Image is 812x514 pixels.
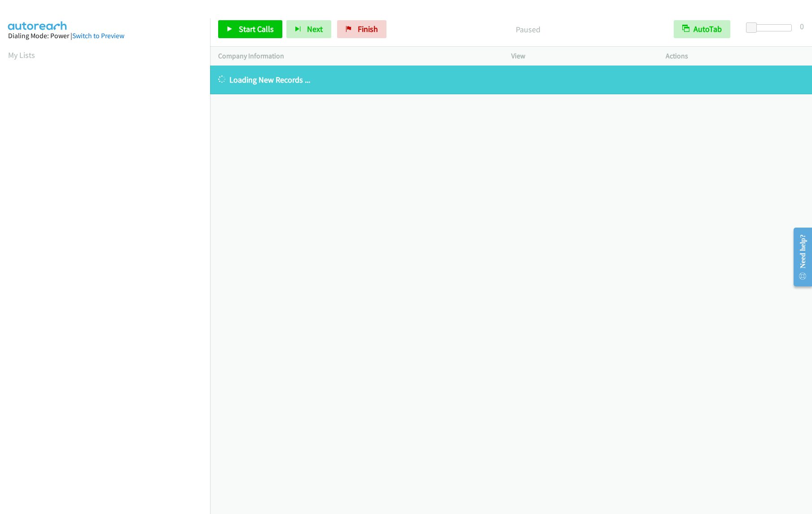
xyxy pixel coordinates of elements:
[286,20,331,38] button: Next
[751,24,792,31] div: Delay between calls (in seconds)
[239,24,274,34] span: Start Calls
[218,74,804,86] p: Loading New Records ...
[8,31,202,41] div: Dialing Mode: Power |
[72,31,124,40] a: Switch to Preview
[218,51,495,62] p: Company Information
[358,24,378,34] span: Finish
[511,51,650,62] p: View
[666,51,804,62] p: Actions
[218,20,282,38] a: Start Calls
[307,24,323,34] span: Next
[674,20,730,38] button: AutoTab
[337,20,386,38] a: Finish
[399,23,658,35] p: Paused
[8,69,210,496] iframe: Dialpad
[786,221,812,293] iframe: Resource Center
[800,20,804,32] div: 0
[8,50,35,60] a: My Lists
